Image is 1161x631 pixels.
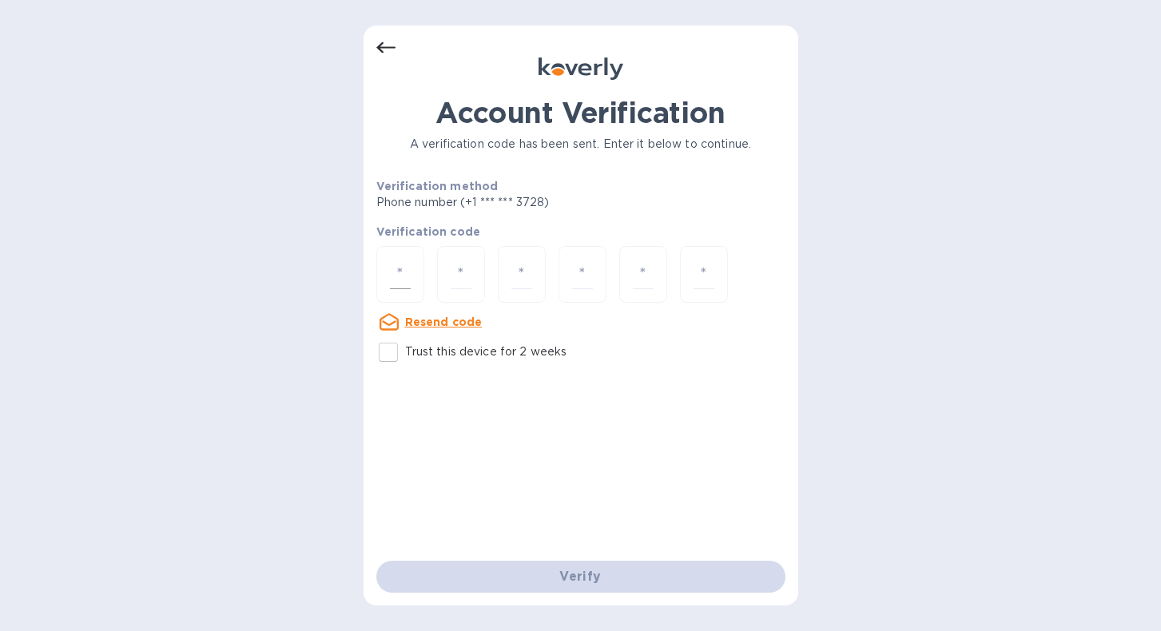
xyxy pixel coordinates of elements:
b: Verification method [376,180,499,192]
p: Phone number (+1 *** *** 3728) [376,194,672,211]
p: A verification code has been sent. Enter it below to continue. [376,136,785,153]
h1: Account Verification [376,96,785,129]
u: Resend code [405,315,483,328]
p: Trust this device for 2 weeks [405,343,567,360]
p: Verification code [376,224,785,240]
